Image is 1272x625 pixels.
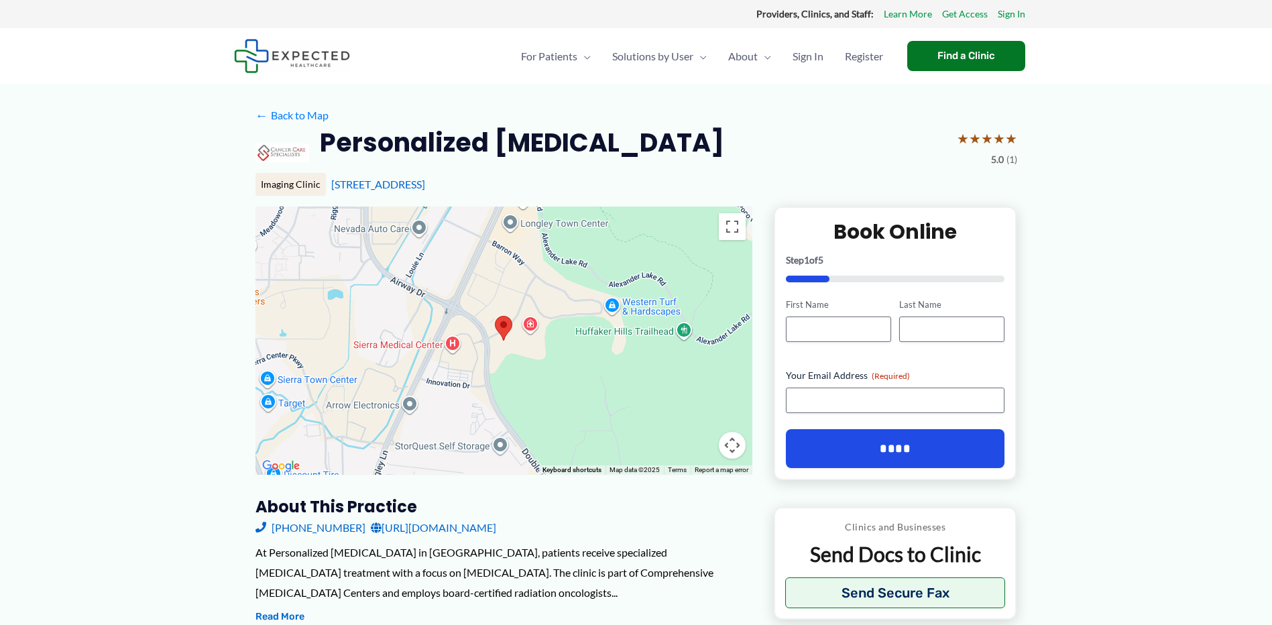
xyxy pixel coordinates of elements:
a: [URL][DOMAIN_NAME] [371,518,496,538]
span: ★ [957,126,969,151]
span: ★ [969,126,981,151]
strong: Providers, Clinics, and Staff: [756,8,874,19]
span: Menu Toggle [758,33,771,80]
a: Sign In [998,5,1025,23]
label: First Name [786,298,891,311]
span: 1 [804,254,809,266]
div: Imaging Clinic [255,173,326,196]
span: 5 [818,254,823,266]
nav: Primary Site Navigation [510,33,894,80]
p: Send Docs to Clinic [785,541,1006,567]
img: Expected Healthcare Logo - side, dark font, small [234,39,350,73]
span: Solutions by User [612,33,693,80]
span: For Patients [521,33,577,80]
a: Solutions by UserMenu Toggle [601,33,717,80]
a: Find a Clinic [907,41,1025,71]
p: Clinics and Businesses [785,518,1006,536]
a: Get Access [942,5,988,23]
a: Open this area in Google Maps (opens a new window) [259,457,303,475]
button: Toggle fullscreen view [719,213,746,240]
div: At Personalized [MEDICAL_DATA] in [GEOGRAPHIC_DATA], patients receive specialized [MEDICAL_DATA] ... [255,543,752,602]
button: Read More [255,609,304,625]
span: Menu Toggle [693,33,707,80]
span: About [728,33,758,80]
span: ← [255,109,268,121]
a: ←Back to Map [255,105,329,125]
span: Menu Toggle [577,33,591,80]
span: (Required) [872,371,910,381]
a: [STREET_ADDRESS] [331,178,425,190]
label: Your Email Address [786,369,1005,382]
h2: Personalized [MEDICAL_DATA] [320,126,724,159]
a: AboutMenu Toggle [717,33,782,80]
span: Map data ©2025 [610,466,660,473]
button: Keyboard shortcuts [542,465,601,475]
span: 5.0 [991,151,1004,168]
h2: Book Online [786,219,1005,245]
label: Last Name [899,298,1004,311]
span: ★ [981,126,993,151]
span: (1) [1006,151,1017,168]
span: ★ [1005,126,1017,151]
a: Report a map error [695,466,748,473]
button: Map camera controls [719,432,746,459]
button: Send Secure Fax [785,577,1006,608]
a: For PatientsMenu Toggle [510,33,601,80]
a: [PHONE_NUMBER] [255,518,365,538]
span: ★ [993,126,1005,151]
a: Sign In [782,33,834,80]
a: Terms (opens in new tab) [668,466,687,473]
a: Learn More [884,5,932,23]
a: Register [834,33,894,80]
span: Sign In [793,33,823,80]
img: Google [259,457,303,475]
p: Step of [786,255,1005,265]
span: Register [845,33,883,80]
h3: About this practice [255,496,752,517]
